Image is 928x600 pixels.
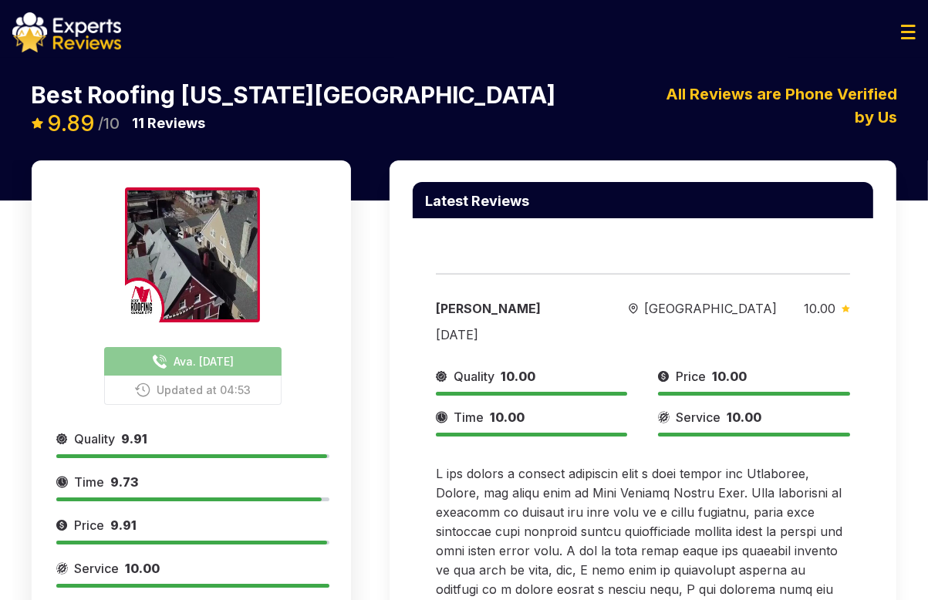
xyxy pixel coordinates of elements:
p: Latest Reviews [425,194,529,208]
img: slider icon [629,303,638,315]
img: buttonPhoneIcon [135,383,150,397]
span: Price [676,367,706,386]
img: slider icon [56,430,68,448]
span: 9.73 [110,474,138,490]
img: buttonPhoneIcon [152,354,167,369]
img: slider icon [56,473,68,491]
p: Best Roofing [US_STATE][GEOGRAPHIC_DATA] [31,83,555,106]
p: All Reviews are Phone Verified by Us [643,83,916,129]
span: /10 [98,116,120,131]
img: slider icon [56,516,68,534]
span: 11 [132,115,144,131]
span: 10.00 [125,561,160,576]
span: 10.00 [490,410,525,425]
span: [GEOGRAPHIC_DATA] [644,299,777,318]
img: slider icon [658,367,670,386]
button: Updated at 04:53 [104,376,282,405]
img: slider icon [436,408,447,426]
span: Quality [454,367,494,386]
span: Time [454,408,484,426]
span: 10.00 [727,410,761,425]
span: Price [74,516,104,534]
span: Quality [74,430,115,448]
img: slider icon [436,367,447,386]
span: Service [74,559,119,578]
div: [DATE] [436,325,478,344]
span: Time [74,473,104,491]
span: 9.89 [47,110,95,137]
img: expert image [125,187,260,322]
span: 10.00 [501,369,535,384]
div: [PERSON_NAME] [436,299,602,318]
img: Menu Icon [901,25,916,39]
span: Ava. [DATE] [174,353,234,369]
p: Reviews [132,113,205,134]
span: 10.00 [712,369,747,384]
img: slider icon [842,305,850,312]
span: Service [676,408,720,426]
span: 10.00 [804,301,835,316]
span: 9.91 [110,517,137,533]
span: Updated at 04:53 [157,382,251,398]
img: slider icon [658,408,670,426]
button: Ava. [DATE] [104,347,282,376]
img: logo [12,12,121,52]
img: slider icon [56,559,68,578]
span: 9.91 [121,431,147,447]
